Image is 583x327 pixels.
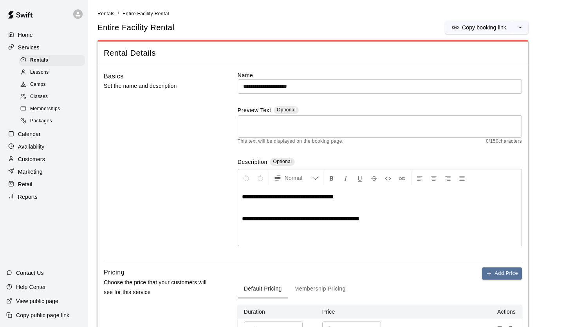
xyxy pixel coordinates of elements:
[462,24,506,31] p: Copy booking link
[238,158,267,167] label: Description
[30,81,46,89] span: Camps
[19,91,85,102] div: Classes
[240,171,253,185] button: Undo
[367,171,381,185] button: Format Strikethrough
[486,138,522,145] span: 0 / 150 characters
[482,267,522,280] button: Add Price
[104,48,522,58] span: Rental Details
[118,9,119,18] li: /
[413,171,426,185] button: Left Align
[6,42,82,53] a: Services
[445,21,513,34] button: Copy booking link
[19,54,88,66] a: Rentals
[104,278,213,297] p: Choose the price that your customers will see for this service
[6,153,82,165] a: Customers
[273,159,292,164] span: Optional
[16,269,44,277] p: Contact Us
[19,115,88,127] a: Packages
[238,305,316,319] th: Duration
[6,141,82,153] a: Availability
[6,166,82,178] a: Marketing
[19,66,88,78] a: Lessons
[30,105,60,113] span: Memberships
[18,155,45,163] p: Customers
[18,44,40,51] p: Services
[18,193,38,201] p: Reports
[254,171,267,185] button: Redo
[123,11,169,16] span: Entire Facility Rental
[513,21,528,34] button: select merge strategy
[441,171,455,185] button: Right Align
[18,130,41,138] p: Calendar
[238,106,271,115] label: Preview Text
[339,171,352,185] button: Format Italics
[277,107,296,113] span: Optional
[18,31,33,39] p: Home
[97,10,115,16] a: Rentals
[288,280,352,298] button: Membership Pricing
[316,305,394,319] th: Price
[104,81,213,91] p: Set the name and description
[16,283,46,291] p: Help Center
[394,305,522,319] th: Actions
[104,71,124,82] h6: Basics
[97,11,115,16] span: Rentals
[16,311,69,319] p: Copy public page link
[19,91,88,103] a: Classes
[285,174,312,182] span: Normal
[445,21,528,34] div: split button
[6,128,82,140] a: Calendar
[18,143,45,151] p: Availability
[19,79,88,91] a: Camps
[6,191,82,203] a: Reports
[19,79,85,90] div: Camps
[19,104,85,114] div: Memberships
[238,138,344,145] span: This text will be displayed on the booking page.
[325,171,338,185] button: Format Bold
[104,267,125,278] h6: Pricing
[97,9,574,18] nav: breadcrumb
[6,178,82,190] a: Retail
[19,116,85,127] div: Packages
[353,171,366,185] button: Format Underline
[238,280,288,298] button: Default Pricing
[381,171,395,185] button: Insert Code
[30,117,52,125] span: Packages
[427,171,440,185] button: Center Align
[19,67,85,78] div: Lessons
[18,168,43,176] p: Marketing
[6,29,82,41] a: Home
[19,55,85,66] div: Rentals
[18,180,32,188] p: Retail
[395,171,409,185] button: Insert Link
[238,71,522,79] label: Name
[30,69,49,76] span: Lessons
[97,22,175,33] h5: Entire Facility Rental
[30,93,48,101] span: Classes
[271,171,321,185] button: Formatting Options
[30,56,48,64] span: Rentals
[16,297,58,305] p: View public page
[19,103,88,115] a: Memberships
[455,171,469,185] button: Justify Align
